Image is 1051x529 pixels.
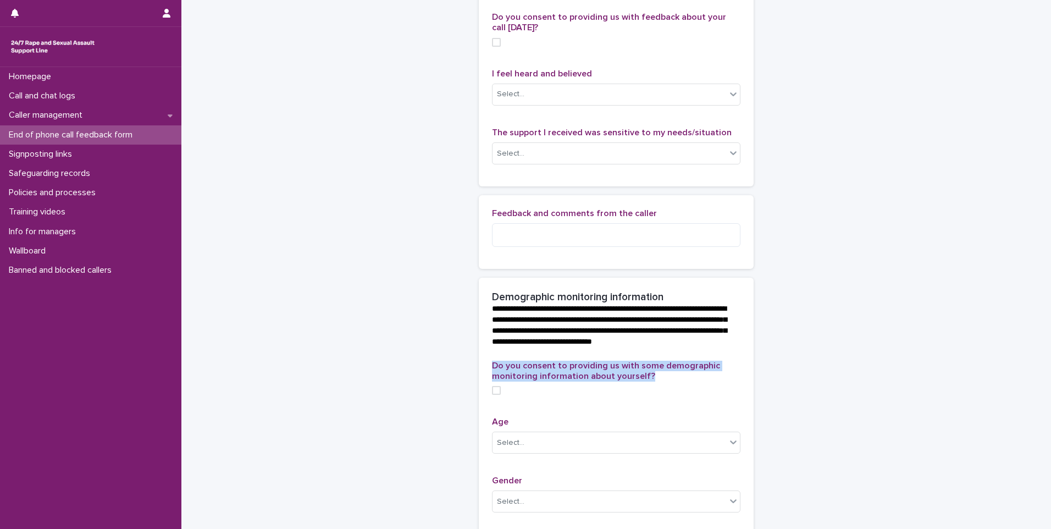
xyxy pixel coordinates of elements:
p: Policies and processes [4,188,104,198]
span: Do you consent to providing us with feedback about your call [DATE]? [492,13,726,32]
p: Info for managers [4,227,85,237]
p: Training videos [4,207,74,217]
p: Banned and blocked callers [4,265,120,275]
span: The support I received was sensitive to my needs/situation [492,128,732,137]
span: Gender [492,476,522,485]
div: Select... [497,89,524,100]
p: Safeguarding records [4,168,99,179]
p: Homepage [4,71,60,82]
p: Caller management [4,110,91,120]
img: rhQMoQhaT3yELyF149Cw [9,36,97,58]
p: Call and chat logs [4,91,84,101]
h2: Demographic monitoring information [492,291,663,304]
div: Select... [497,496,524,508]
p: End of phone call feedback form [4,130,141,140]
div: Select... [497,437,524,449]
span: Age [492,417,508,426]
div: Select... [497,148,524,159]
span: Do you consent to providing us with some demographic monitoring information about yourself? [492,361,720,381]
p: Wallboard [4,246,54,256]
span: Feedback and comments from the caller [492,209,657,218]
span: I feel heard and believed [492,69,592,78]
p: Signposting links [4,149,81,159]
